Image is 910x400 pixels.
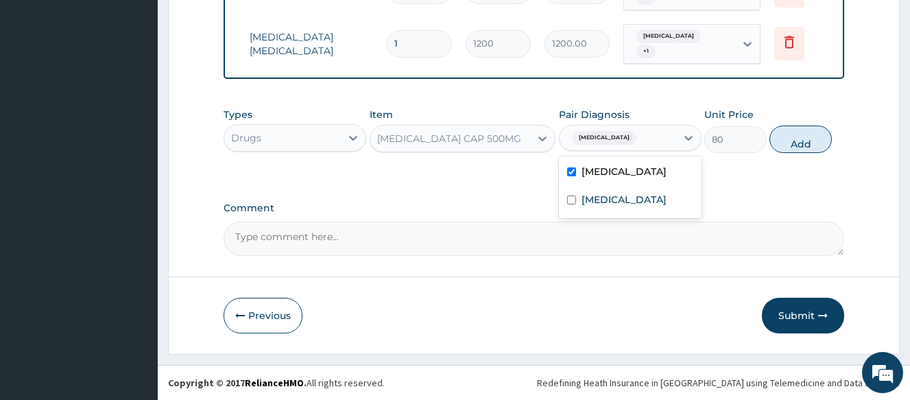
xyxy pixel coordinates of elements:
[224,298,302,333] button: Previous
[377,132,521,145] div: [MEDICAL_DATA] CAP 500MG
[704,108,754,121] label: Unit Price
[231,131,261,145] div: Drugs
[636,30,701,43] span: [MEDICAL_DATA]
[168,377,307,389] strong: Copyright © 2017 .
[224,202,844,214] label: Comment
[158,365,910,400] footer: All rights reserved.
[25,69,56,103] img: d_794563401_company_1708531726252_794563401
[582,193,667,207] label: [MEDICAL_DATA]
[572,131,636,145] span: [MEDICAL_DATA]
[7,260,261,308] textarea: Type your message and hit 'Enter'
[582,165,667,178] label: [MEDICAL_DATA]
[225,7,258,40] div: Minimize live chat window
[80,115,189,254] span: We're online!
[762,298,844,333] button: Submit
[537,376,900,390] div: Redefining Heath Insurance in [GEOGRAPHIC_DATA] using Telemedicine and Data Science!
[71,77,230,95] div: Chat with us now
[224,109,252,121] label: Types
[769,126,832,153] button: Add
[559,108,630,121] label: Pair Diagnosis
[245,377,304,389] a: RelianceHMO
[636,45,656,58] span: + 1
[370,108,393,121] label: Item
[243,23,380,64] td: [MEDICAL_DATA] [MEDICAL_DATA]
